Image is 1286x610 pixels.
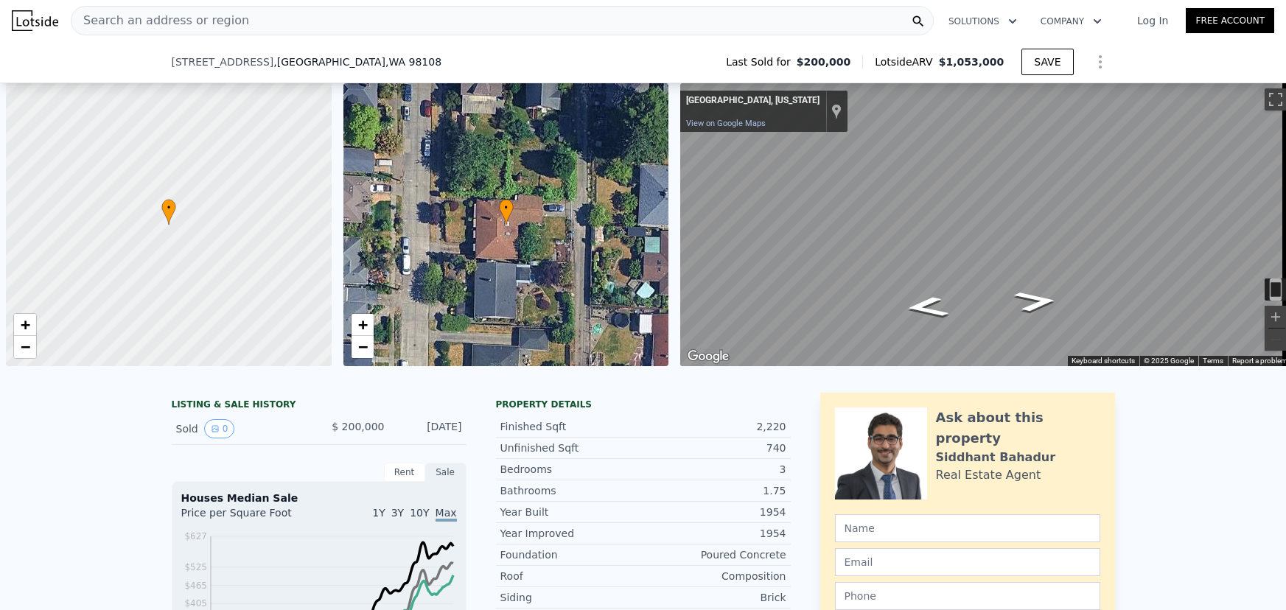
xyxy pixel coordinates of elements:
[643,441,786,455] div: 740
[937,8,1029,35] button: Solutions
[21,315,30,334] span: +
[835,548,1100,576] input: Email
[499,199,514,225] div: •
[372,507,385,519] span: 1Y
[643,547,786,562] div: Poured Concrete
[643,483,786,498] div: 1.75
[643,462,786,477] div: 3
[71,12,249,29] span: Search an address or region
[500,462,643,477] div: Bedrooms
[500,419,643,434] div: Finished Sqft
[875,55,938,69] span: Lotside ARV
[391,507,404,519] span: 3Y
[410,507,429,519] span: 10Y
[500,569,643,583] div: Roof
[643,419,786,434] div: 2,220
[643,526,786,541] div: 1954
[500,441,643,455] div: Unfinished Sqft
[835,582,1100,610] input: Phone
[939,56,1004,68] span: $1,053,000
[726,55,797,69] span: Last Sold for
[1186,8,1274,33] a: Free Account
[172,399,466,413] div: LISTING & SALE HISTORY
[1203,357,1223,365] a: Terms
[332,421,384,432] span: $ 200,000
[686,95,820,107] div: [GEOGRAPHIC_DATA], [US_STATE]
[1072,356,1135,366] button: Keyboard shortcuts
[500,505,643,519] div: Year Built
[184,562,207,572] tspan: $525
[161,199,176,225] div: •
[835,514,1100,542] input: Name
[684,347,733,366] img: Google
[500,590,643,605] div: Siding
[936,407,1100,449] div: Ask about this property
[352,336,374,358] a: Zoom out
[797,55,851,69] span: $200,000
[643,505,786,519] div: 1954
[425,463,466,482] div: Sale
[21,337,30,356] span: −
[500,483,643,498] div: Bathrooms
[384,463,425,482] div: Rent
[500,547,643,562] div: Foundation
[1021,49,1073,75] button: SAVE
[357,337,367,356] span: −
[500,526,643,541] div: Year Improved
[181,505,319,529] div: Price per Square Foot
[184,598,207,609] tspan: $405
[1086,47,1115,77] button: Show Options
[996,286,1076,317] path: Go North
[385,56,441,68] span: , WA 98108
[184,531,207,541] tspan: $627
[14,336,36,358] a: Zoom out
[831,103,842,119] a: Show location on map
[936,466,1041,484] div: Real Estate Agent
[161,201,176,214] span: •
[181,491,457,505] div: Houses Median Sale
[184,581,207,591] tspan: $465
[684,347,733,366] a: Open this area in Google Maps (opens a new window)
[176,419,307,438] div: Sold
[1029,8,1114,35] button: Company
[1119,13,1186,28] a: Log In
[436,507,457,522] span: Max
[643,569,786,583] div: Composition
[352,314,374,336] a: Zoom in
[14,314,36,336] a: Zoom in
[396,419,462,438] div: [DATE]
[172,55,274,69] span: [STREET_ADDRESS]
[936,449,1056,466] div: Siddhant Bahadur
[273,55,441,69] span: , [GEOGRAPHIC_DATA]
[204,419,235,438] button: View historical data
[1144,357,1194,365] span: © 2025 Google
[887,292,967,323] path: Go South
[357,315,367,334] span: +
[686,119,766,128] a: View on Google Maps
[499,201,514,214] span: •
[496,399,791,410] div: Property details
[12,10,58,31] img: Lotside
[643,590,786,605] div: Brick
